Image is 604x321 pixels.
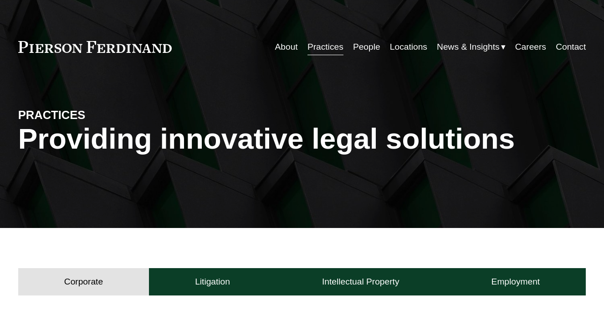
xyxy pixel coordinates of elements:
h4: Employment [491,276,540,287]
span: News & Insights [437,39,499,55]
a: About [275,38,298,56]
h4: Corporate [64,276,103,287]
a: folder dropdown [437,38,505,56]
a: Locations [390,38,427,56]
h4: Litigation [195,276,230,287]
a: Practices [307,38,343,56]
h4: Intellectual Property [322,276,399,287]
a: Careers [515,38,546,56]
a: Contact [556,38,586,56]
a: People [353,38,380,56]
h1: Providing innovative legal solutions [18,122,586,155]
h4: PRACTICES [18,108,160,122]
